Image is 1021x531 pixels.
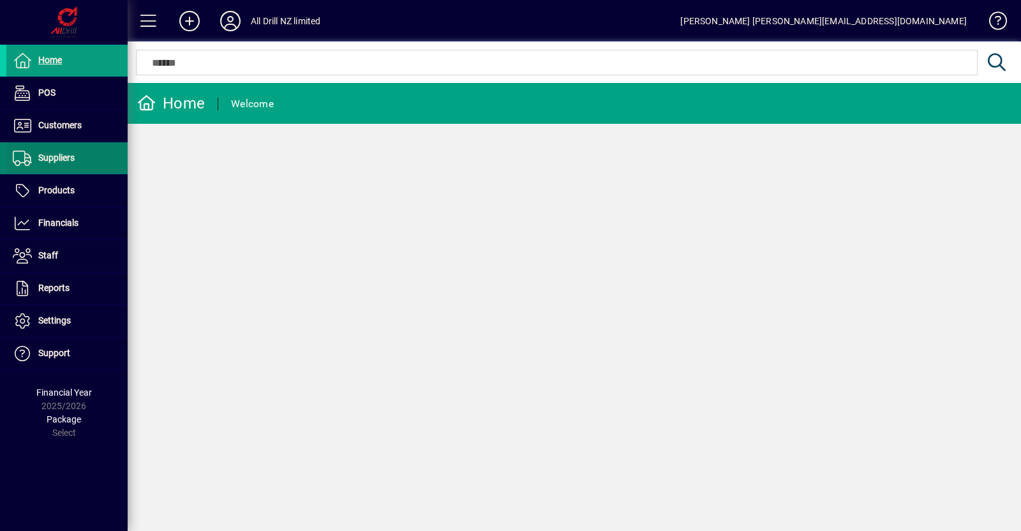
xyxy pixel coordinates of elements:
[231,94,274,114] div: Welcome
[47,414,81,424] span: Package
[38,315,71,325] span: Settings
[38,348,70,358] span: Support
[6,338,128,370] a: Support
[38,55,62,65] span: Home
[980,3,1005,44] a: Knowledge Base
[38,218,78,228] span: Financials
[38,120,82,130] span: Customers
[36,387,92,398] span: Financial Year
[6,273,128,304] a: Reports
[38,283,70,293] span: Reports
[680,11,967,31] div: [PERSON_NAME] [PERSON_NAME][EMAIL_ADDRESS][DOMAIN_NAME]
[38,87,56,98] span: POS
[210,10,251,33] button: Profile
[6,175,128,207] a: Products
[6,207,128,239] a: Financials
[6,305,128,337] a: Settings
[169,10,210,33] button: Add
[6,142,128,174] a: Suppliers
[251,11,321,31] div: All Drill NZ limited
[6,77,128,109] a: POS
[38,185,75,195] span: Products
[38,250,58,260] span: Staff
[6,110,128,142] a: Customers
[6,240,128,272] a: Staff
[38,153,75,163] span: Suppliers
[137,93,205,114] div: Home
